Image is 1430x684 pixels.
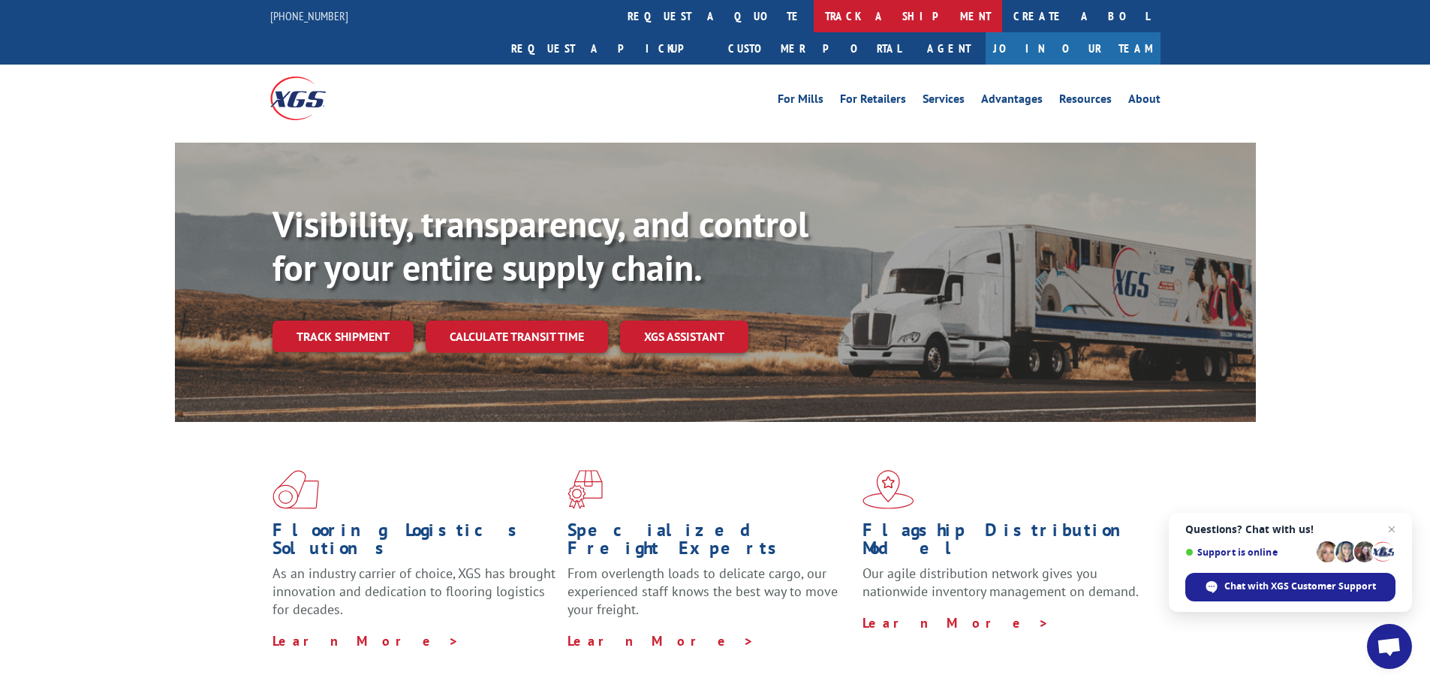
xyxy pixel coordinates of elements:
[270,8,348,23] a: [PHONE_NUMBER]
[567,521,851,565] h1: Specialized Freight Experts
[840,93,906,110] a: For Retailers
[1185,573,1395,601] div: Chat with XGS Customer Support
[1383,520,1401,538] span: Close chat
[912,32,986,65] a: Agent
[1185,523,1395,535] span: Questions? Chat with us!
[981,93,1043,110] a: Advantages
[272,200,808,291] b: Visibility, transparency, and control for your entire supply chain.
[717,32,912,65] a: Customer Portal
[863,470,914,509] img: xgs-icon-flagship-distribution-model-red
[426,321,608,353] a: Calculate transit time
[863,565,1139,600] span: Our agile distribution network gives you nationwide inventory management on demand.
[567,565,851,631] p: From overlength loads to delicate cargo, our experienced staff knows the best way to move your fr...
[778,93,823,110] a: For Mills
[272,321,414,352] a: Track shipment
[863,614,1049,631] a: Learn More >
[620,321,748,353] a: XGS ASSISTANT
[567,632,754,649] a: Learn More >
[272,470,319,509] img: xgs-icon-total-supply-chain-intelligence-red
[272,632,459,649] a: Learn More >
[1224,580,1376,593] span: Chat with XGS Customer Support
[272,521,556,565] h1: Flooring Logistics Solutions
[272,565,555,618] span: As an industry carrier of choice, XGS has brought innovation and dedication to flooring logistics...
[1185,547,1311,558] span: Support is online
[1059,93,1112,110] a: Resources
[1367,624,1412,669] div: Open chat
[1128,93,1161,110] a: About
[986,32,1161,65] a: Join Our Team
[500,32,717,65] a: Request a pickup
[567,470,603,509] img: xgs-icon-focused-on-flooring-red
[863,521,1146,565] h1: Flagship Distribution Model
[923,93,965,110] a: Services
